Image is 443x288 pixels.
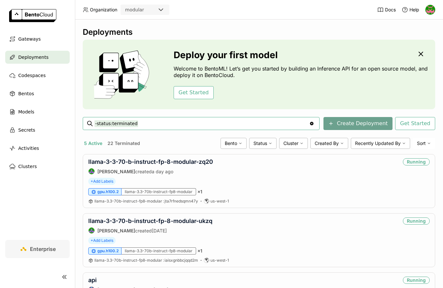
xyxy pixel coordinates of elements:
span: Created By [315,140,339,146]
img: Shenyang Zhao [89,168,94,174]
div: created [88,227,212,234]
span: Activities [18,144,39,152]
span: × 1 [197,189,202,195]
div: Bento [221,138,247,149]
button: 22 Terminated [106,139,141,148]
h3: Deploy your first model [174,50,430,60]
button: Get Started [395,117,435,130]
p: Welcome to BentoML! Let’s get you started by building an Inference API for an open source model, ... [174,65,430,78]
span: Bento [225,140,237,146]
a: Models [5,105,70,118]
svg: Clear value [309,121,314,126]
strong: [PERSON_NAME] [97,169,135,174]
a: Activities [5,142,70,155]
button: Get Started [174,86,214,99]
input: Search [94,118,309,129]
div: Help [402,7,419,13]
img: cover onboarding [88,50,158,99]
a: Bentos [5,87,70,100]
div: Cluster [279,138,308,149]
a: Enterprise [5,240,70,258]
div: llama-3.3-70b-instruct-fp8-modular [121,188,196,195]
span: Docs [385,7,396,13]
span: Codespaces [18,72,46,79]
a: Docs [377,7,396,13]
span: Organization [90,7,117,13]
span: llama-3.3-70b-instruct-fp8-modular iaisxgnbbcjqqd2m [94,258,198,263]
input: Selected modular. [145,7,145,13]
div: Recently Updated By [351,138,410,149]
span: us-west-1 [210,258,229,263]
a: Deployments [5,51,70,64]
span: Deployments [18,53,49,61]
a: api [88,277,97,283]
div: modular [125,7,144,13]
span: Status [253,140,267,146]
div: Running [403,217,430,225]
span: Secrets [18,126,35,134]
span: llama-3.3-70b-instruct-fp8-modular jta7rfnedsqmn47y [94,199,198,203]
span: a day ago [152,169,173,174]
span: Recently Updated By [355,140,401,146]
span: Models [18,108,34,116]
span: : [163,258,164,263]
span: Gateways [18,35,41,43]
button: Create Deployment [323,117,393,130]
span: us-west-1 [210,199,229,204]
div: created [88,168,213,175]
button: 5 Active [83,139,104,148]
span: Bentos [18,90,34,98]
a: llama-3.3-70b-instruct-fp8-modular:jta7rfnedsqmn47y [94,199,198,204]
a: Clusters [5,160,70,173]
a: Codespaces [5,69,70,82]
a: llama-3-3-70-b-instruct-fp-8-modular-ukzq [88,217,212,224]
span: [DATE] [152,228,167,233]
a: Gateways [5,33,70,46]
span: Enterprise [30,246,56,252]
strong: [PERSON_NAME] [97,228,135,233]
div: Deployments [83,27,435,37]
span: Cluster [283,140,298,146]
span: gpu.h100.2 [97,248,119,254]
div: Running [403,158,430,165]
a: llama-3-3-70-b-instruct-fp-8-modular-zq20 [88,158,213,165]
a: Secrets [5,124,70,137]
div: Running [403,277,430,284]
span: Clusters [18,163,37,170]
span: : [163,199,164,203]
span: gpu.h100.2 [97,189,119,194]
img: Shenyang Zhao [89,228,94,233]
div: Status [249,138,277,149]
span: Sort [417,140,426,146]
div: Created By [310,138,348,149]
img: logo [9,9,56,22]
div: llama-3.3-70b-instruct-fp8-modular [121,247,196,255]
span: × 1 [197,248,202,254]
div: Sort [413,138,435,149]
span: +Add Labels [88,178,116,185]
a: llama-3.3-70b-instruct-fp8-modular:iaisxgnbbcjqqd2m [94,258,198,263]
img: Eve Weinberg [425,5,435,15]
span: +Add Labels [88,237,116,244]
span: Help [409,7,419,13]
